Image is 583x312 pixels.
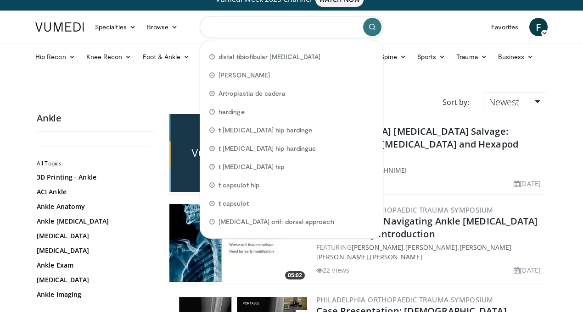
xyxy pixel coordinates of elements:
h2: All Topics: [37,160,151,167]
h2: Ankle [37,112,154,124]
span: Newest [489,96,519,108]
a: Specialties [90,18,141,36]
a: Hand & Wrist [195,48,254,66]
span: t [MEDICAL_DATA] hip hardingue [219,144,316,153]
a: [PERSON_NAME] [405,243,457,252]
input: Search topics, interventions [200,16,383,38]
a: Ankle Imaging [37,290,149,299]
a: [MEDICAL_DATA] [MEDICAL_DATA] Salvage: Percutaneous [MEDICAL_DATA] and Hexapod Frame [316,125,518,163]
a: Knee Recon [81,48,137,66]
img: eac686f8-b057-4449-a6dc-a95ca058fbc7.jpg.300x170_q85_crop-smart_upscale.jpg [169,114,307,192]
a: ACI Ankle [37,187,149,197]
a: 04:37 [169,114,307,192]
a: Browse [141,18,184,36]
a: [PERSON_NAME] [316,252,368,261]
span: [PERSON_NAME] [219,71,270,80]
span: 05:02 [285,271,305,279]
span: t [MEDICAL_DATA] hip hardinge [219,126,312,135]
span: hardinge [219,107,245,116]
a: [PERSON_NAME] [370,252,422,261]
a: F [529,18,548,36]
span: [MEDICAL_DATA] orif: dorsal approach [219,217,334,226]
a: Newest [483,92,546,112]
span: distal tibiofibular [MEDICAL_DATA] [219,52,320,61]
a: Sports [412,48,451,66]
img: c603581b-3a15-4de0-91c2-0af8cc7fb7e6.300x170_q85_crop-smart_upscale.jpg [169,204,307,282]
a: Ankle [MEDICAL_DATA] [37,217,149,226]
div: FEATURING [316,165,544,175]
a: [MEDICAL_DATA] [37,231,149,241]
span: t capsulot [219,199,249,208]
a: Trauma [451,48,493,66]
span: Artroplastia de cadera [219,89,286,98]
a: 05:02 [169,204,307,282]
a: 3D Printing - Ankle [37,173,149,182]
a: Breaking Bad - Navigating Ankle [MEDICAL_DATA] in the Elderly Introduction [316,215,538,240]
a: Favorites [486,18,524,36]
a: Hip Recon [30,48,81,66]
a: Ankle Exam [37,261,149,270]
a: Foot & Ankle [137,48,196,66]
a: Ankle Anatomy [37,202,149,211]
a: [PERSON_NAME] [352,243,404,252]
a: Spine [375,48,411,66]
div: Sort by: [436,92,476,112]
a: Business [493,48,539,66]
a: Philadelphia Orthopaedic Trauma Symposium [316,205,493,214]
a: Philadelphia Orthopaedic Trauma Symposium [316,295,493,304]
li: [DATE] [514,265,541,275]
div: FEATURING , , , , [316,242,544,262]
span: t [MEDICAL_DATA] hip [219,162,284,171]
a: [PERSON_NAME] [460,243,511,252]
span: t capsulot hip [219,181,259,190]
a: [MEDICAL_DATA] [37,275,149,285]
img: VuMedi Logo [35,22,84,32]
li: [DATE] [514,179,541,188]
a: [MEDICAL_DATA] [37,246,149,255]
li: 22 views [316,265,349,275]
